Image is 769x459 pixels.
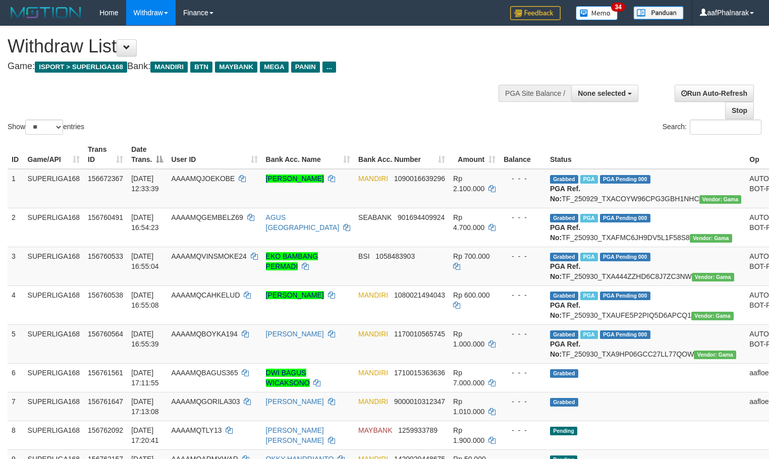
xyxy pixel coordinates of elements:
span: Copy 1058483903 to clipboard [375,252,415,260]
td: TF_250930_TXAFMC6JH9DV5L1F58S8 [546,208,745,247]
span: Rp 1.010.000 [453,397,484,416]
input: Search: [690,120,761,135]
span: Marked by aafsengchandara [580,330,598,339]
span: [DATE] 17:11:55 [131,369,159,387]
b: PGA Ref. No: [550,223,580,242]
span: Marked by aafheankoy [580,214,598,222]
div: PGA Site Balance / [499,85,571,102]
a: AGUS [GEOGRAPHIC_DATA] [266,213,340,232]
th: Game/API: activate to sort column ascending [24,140,84,169]
a: [PERSON_NAME] [266,330,324,338]
span: [DATE] 16:55:08 [131,291,159,309]
th: ID [8,140,24,169]
span: 156760538 [88,291,123,299]
span: BTN [190,62,212,73]
div: - - - [504,174,542,184]
span: PANIN [291,62,320,73]
b: PGA Ref. No: [550,340,580,358]
td: 5 [8,324,24,363]
img: panduan.png [633,6,684,20]
span: 156761647 [88,397,123,406]
th: Amount: activate to sort column ascending [449,140,500,169]
span: PGA Pending [600,253,650,261]
b: PGA Ref. No: [550,262,580,280]
span: AAAAMQCAHKELUD [171,291,240,299]
span: 156760533 [88,252,123,260]
span: 156761561 [88,369,123,377]
span: Rp 1.000.000 [453,330,484,348]
span: Copy 1080021494043 to clipboard [394,291,445,299]
span: Pending [550,427,577,435]
span: [DATE] 17:13:08 [131,397,159,416]
span: [DATE] 16:55:04 [131,252,159,270]
span: PGA Pending [600,175,650,184]
td: 3 [8,247,24,285]
a: [PERSON_NAME] [266,175,324,183]
b: PGA Ref. No: [550,185,580,203]
span: 156762092 [88,426,123,434]
span: AAAAMQGORILA303 [171,397,240,406]
span: AAAAMQBOYKA194 [171,330,238,338]
img: Feedback.jpg [510,6,561,20]
a: EKO BAMBANG PERMADI [266,252,318,270]
td: SUPERLIGA168 [24,208,84,247]
span: PGA Pending [600,330,650,339]
span: 34 [611,3,625,12]
th: User ID: activate to sort column ascending [167,140,261,169]
a: [PERSON_NAME] [266,291,324,299]
span: Grabbed [550,175,578,184]
span: AAAAMQJOEKOBE [171,175,235,183]
span: Vendor URL: https://trx31.1velocity.biz [699,195,742,204]
h1: Withdraw List [8,36,503,56]
span: ... [322,62,336,73]
span: MANDIRI [358,397,388,406]
span: Copy 901694409924 to clipboard [398,213,445,221]
span: PGA Pending [600,214,650,222]
span: MAYBANK [215,62,257,73]
span: SEABANK [358,213,392,221]
a: Stop [725,102,754,119]
td: 6 [8,363,24,392]
span: Rp 7.000.000 [453,369,484,387]
span: Vendor URL: https://trx31.1velocity.biz [690,234,732,243]
td: TF_250930_TXA444ZZHD6C8J7ZC3NW [546,247,745,285]
div: - - - [504,290,542,300]
span: MANDIRI [358,175,388,183]
img: MOTION_logo.png [8,5,84,20]
span: Copy 9000010312347 to clipboard [394,397,445,406]
td: TF_250930_TXA9HP06GCC27LL77QOW [546,324,745,363]
span: Rp 4.700.000 [453,213,484,232]
span: Copy 1170010565745 to clipboard [394,330,445,338]
span: AAAAMQGEMBELZ69 [171,213,243,221]
span: MEGA [260,62,289,73]
img: Button%20Memo.svg [576,6,618,20]
div: - - - [504,329,542,339]
span: Vendor URL: https://trx31.1velocity.biz [694,351,736,359]
span: 156760564 [88,330,123,338]
th: Balance [500,140,546,169]
b: PGA Ref. No: [550,301,580,319]
span: MAYBANK [358,426,392,434]
span: MANDIRI [150,62,188,73]
span: Grabbed [550,253,578,261]
h4: Game: Bank: [8,62,503,72]
span: PGA Pending [600,292,650,300]
td: SUPERLIGA168 [24,363,84,392]
td: SUPERLIGA168 [24,392,84,421]
th: Bank Acc. Name: activate to sort column ascending [262,140,355,169]
span: AAAAMQVINSMOKE24 [171,252,246,260]
button: None selected [571,85,638,102]
span: Marked by aafsengchandara [580,175,598,184]
td: 2 [8,208,24,247]
td: SUPERLIGA168 [24,247,84,285]
th: Status [546,140,745,169]
span: Grabbed [550,398,578,407]
span: 156760491 [88,213,123,221]
span: Grabbed [550,330,578,339]
span: [DATE] 16:55:39 [131,330,159,348]
span: Grabbed [550,292,578,300]
span: Grabbed [550,369,578,378]
span: 156672367 [88,175,123,183]
span: None selected [578,89,626,97]
span: [DATE] 17:20:41 [131,426,159,444]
